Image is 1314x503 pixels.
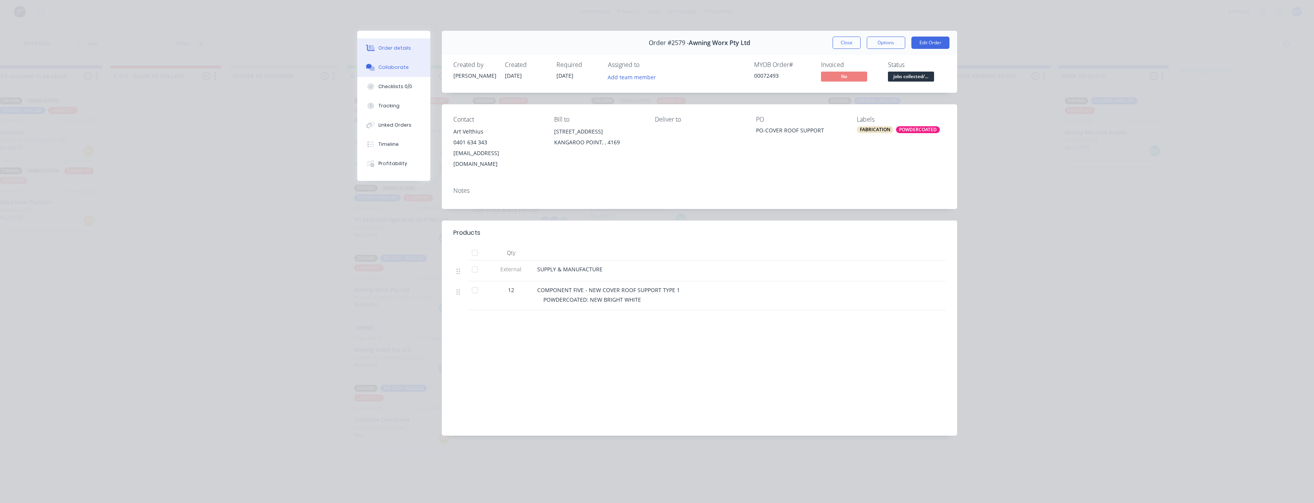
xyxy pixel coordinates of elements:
[453,116,542,123] div: Contact
[378,122,411,129] div: Linked Orders
[508,286,514,294] span: 12
[378,141,399,148] div: Timeline
[378,64,409,71] div: Collaborate
[649,39,689,47] span: Order #2579 -
[453,72,496,80] div: [PERSON_NAME]
[488,245,534,261] div: Qty
[821,61,879,69] div: Invoiced
[357,115,430,135] button: Linked Orders
[453,61,496,69] div: Created by
[911,37,949,49] button: Edit Order
[505,72,522,79] span: [DATE]
[554,126,643,137] div: [STREET_ADDRESS]
[554,137,643,148] div: KANGAROO POINT, , 4169
[689,39,750,47] span: Awning Worx Pty Ltd
[754,61,812,69] div: MYOB Order #
[453,187,946,194] div: Notes
[537,286,680,294] span: COMPONENT FIVE - NEW COVER ROOF SUPPORT TYPE 1
[896,126,940,133] div: POWDERCOATED
[378,160,407,167] div: Profitability
[554,126,643,151] div: [STREET_ADDRESS]KANGAROO POINT, , 4169
[655,116,743,123] div: Deliver to
[453,137,542,148] div: 0401 634 343
[357,77,430,96] button: Checklists 0/0
[378,102,400,109] div: Tracking
[857,126,893,133] div: FABRICATION
[453,126,542,169] div: Art Velthius0401 634 343[EMAIL_ADDRESS][DOMAIN_NAME]
[453,148,542,169] div: [EMAIL_ADDRESS][DOMAIN_NAME]
[357,38,430,58] button: Order details
[537,266,603,273] span: SUPPLY & MANUFACTURE
[556,72,573,79] span: [DATE]
[357,135,430,154] button: Timeline
[453,126,542,137] div: Art Velthius
[378,83,412,90] div: Checklists 0/0
[556,61,599,69] div: Required
[867,37,905,49] button: Options
[453,228,480,237] div: Products
[754,72,812,80] div: 00072493
[491,265,531,273] span: External
[821,72,867,81] span: No
[603,72,660,82] button: Add team member
[378,45,411,52] div: Order details
[608,72,660,82] button: Add team member
[888,61,946,69] div: Status
[857,116,945,123] div: Labels
[357,58,430,77] button: Collaborate
[357,96,430,115] button: Tracking
[888,72,934,83] button: jobs collected/...
[505,61,547,69] div: Created
[357,154,430,173] button: Profitability
[756,116,844,123] div: PO
[833,37,861,49] button: Close
[608,61,685,69] div: Assigned to
[554,116,643,123] div: Bill to
[756,126,844,137] div: PO-COVER ROOF SUPPORT
[888,72,934,81] span: jobs collected/...
[543,296,641,303] span: POWDERCOATED: NEW BRIGHT WHITE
